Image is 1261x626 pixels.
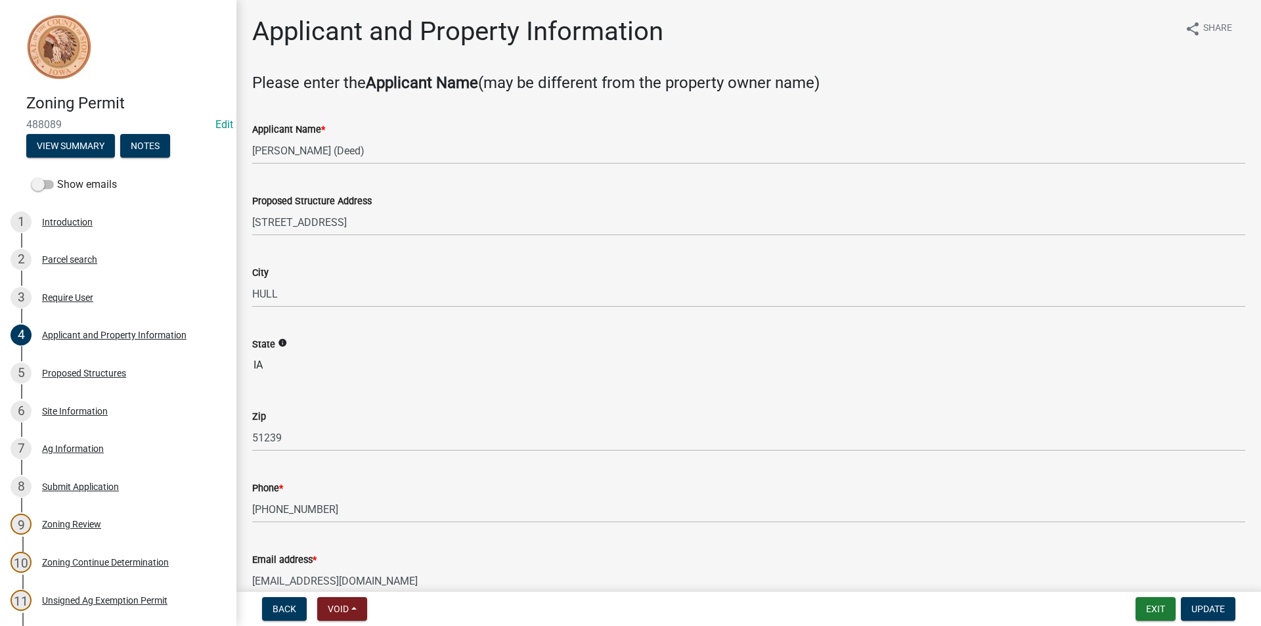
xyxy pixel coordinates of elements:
[11,249,32,270] div: 2
[317,597,367,621] button: Void
[42,369,126,378] div: Proposed Structures
[252,413,266,422] label: Zip
[11,476,32,497] div: 8
[11,363,32,384] div: 5
[26,118,210,131] span: 488089
[215,118,233,131] a: Edit
[278,338,287,347] i: info
[366,74,478,92] strong: Applicant Name
[42,407,108,416] div: Site Information
[11,324,32,346] div: 4
[42,330,187,340] div: Applicant and Property Information
[252,269,269,278] label: City
[42,255,97,264] div: Parcel search
[1203,21,1232,37] span: Share
[42,558,169,567] div: Zoning Continue Determination
[252,197,372,206] label: Proposed Structure Address
[215,118,233,131] wm-modal-confirm: Edit Application Number
[262,597,307,621] button: Back
[11,552,32,573] div: 10
[11,590,32,611] div: 11
[32,177,117,192] label: Show emails
[252,125,325,135] label: Applicant Name
[252,484,283,493] label: Phone
[26,94,226,113] h4: Zoning Permit
[42,596,167,605] div: Unsigned Ag Exemption Permit
[26,141,115,152] wm-modal-confirm: Summary
[11,401,32,422] div: 6
[11,212,32,233] div: 1
[120,134,170,158] button: Notes
[42,520,101,529] div: Zoning Review
[42,217,93,227] div: Introduction
[252,556,317,565] label: Email address
[26,14,92,80] img: Sioux County, Iowa
[11,287,32,308] div: 3
[42,482,119,491] div: Submit Application
[26,134,115,158] button: View Summary
[328,604,349,614] span: Void
[42,293,93,302] div: Require User
[273,604,296,614] span: Back
[252,16,663,47] h1: Applicant and Property Information
[42,444,104,453] div: Ag Information
[1185,21,1201,37] i: share
[1136,597,1176,621] button: Exit
[1181,597,1235,621] button: Update
[11,438,32,459] div: 7
[1191,604,1225,614] span: Update
[11,514,32,535] div: 9
[1174,16,1243,41] button: shareShare
[252,74,1245,93] h4: Please enter the (may be different from the property owner name)
[120,141,170,152] wm-modal-confirm: Notes
[252,340,275,349] label: State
